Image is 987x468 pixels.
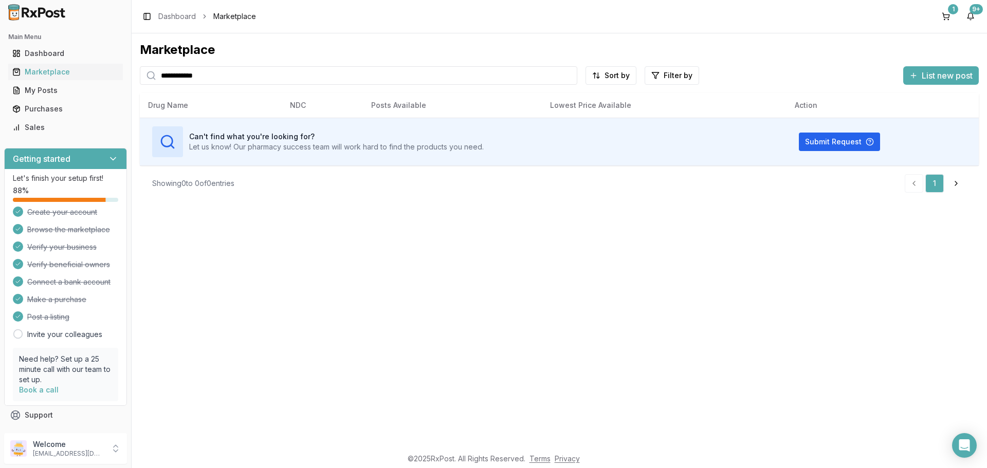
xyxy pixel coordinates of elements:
div: Purchases [12,104,119,114]
div: Dashboard [12,48,119,59]
a: My Posts [8,81,123,100]
th: NDC [282,93,363,118]
button: Feedback [4,424,127,443]
button: List new post [903,66,979,85]
img: User avatar [10,440,27,457]
th: Lowest Price Available [542,93,787,118]
button: Dashboard [4,45,127,62]
a: Dashboard [158,11,196,22]
a: Go to next page [946,174,966,193]
th: Drug Name [140,93,282,118]
p: [EMAIL_ADDRESS][DOMAIN_NAME] [33,450,104,458]
button: Sales [4,119,127,136]
button: Marketplace [4,64,127,80]
span: List new post [922,69,973,82]
button: Submit Request [799,133,880,151]
p: Need help? Set up a 25 minute call with our team to set up. [19,354,112,385]
nav: pagination [905,174,966,193]
span: Post a listing [27,312,69,322]
button: 1 [938,8,954,25]
button: Sort by [586,66,636,85]
div: Marketplace [140,42,979,58]
span: Connect a bank account [27,277,111,287]
a: Privacy [555,454,580,463]
div: 9+ [970,4,983,14]
button: 9+ [962,8,979,25]
p: Let's finish your setup first! [13,173,118,183]
h2: Main Menu [8,33,123,41]
span: Marketplace [213,11,256,22]
button: My Posts [4,82,127,99]
div: 1 [948,4,958,14]
a: 1 [925,174,944,193]
img: RxPost Logo [4,4,70,21]
div: Marketplace [12,67,119,77]
span: Verify beneficial owners [27,259,110,270]
th: Posts Available [363,93,542,118]
a: Purchases [8,100,123,118]
span: 88 % [13,185,29,196]
div: Showing 0 to 0 of 0 entries [152,178,234,189]
button: Support [4,406,127,424]
div: My Posts [12,85,119,96]
span: Feedback [25,428,60,439]
h3: Can't find what you're looking for? [189,132,484,142]
a: Sales [8,118,123,137]
a: Invite your colleagues [27,329,102,340]
span: Create your account [27,207,97,217]
p: Let us know! Our pharmacy success team will work hard to find the products you need. [189,142,484,152]
a: Book a call [19,385,59,394]
h3: Getting started [13,153,70,165]
p: Welcome [33,439,104,450]
a: Dashboard [8,44,123,63]
span: Filter by [664,70,692,81]
div: Open Intercom Messenger [952,433,977,458]
a: Marketplace [8,63,123,81]
span: Sort by [605,70,630,81]
span: Browse the marketplace [27,224,110,235]
th: Action [787,93,979,118]
div: Sales [12,122,119,133]
a: List new post [903,71,979,82]
span: Make a purchase [27,294,86,305]
span: Verify your business [27,242,97,252]
button: Purchases [4,101,127,117]
a: Terms [529,454,551,463]
button: Filter by [645,66,699,85]
nav: breadcrumb [158,11,256,22]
